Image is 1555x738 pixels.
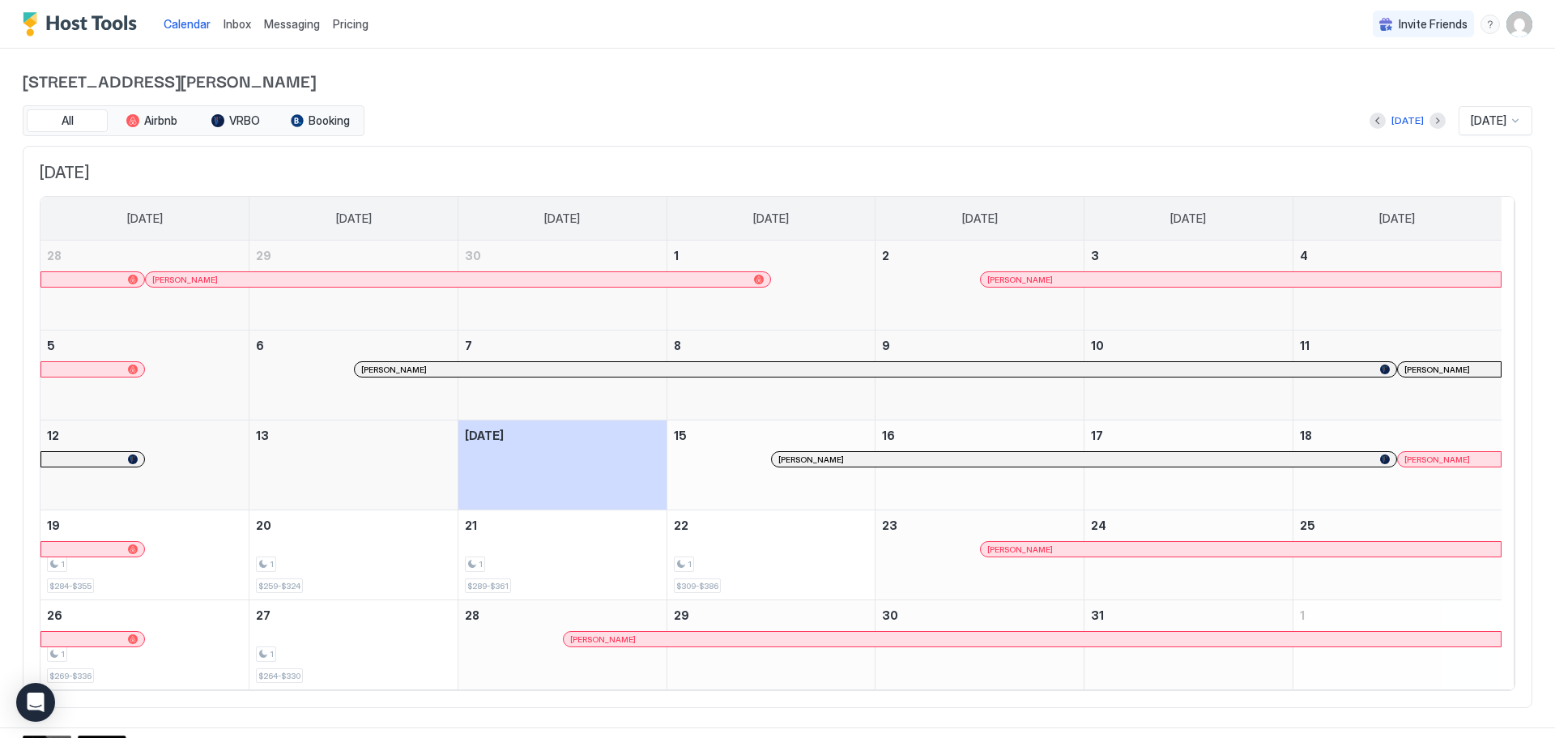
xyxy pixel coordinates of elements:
a: October 16, 2025 [875,420,1084,450]
span: 1 [674,249,679,262]
span: 11 [1300,339,1310,352]
span: [PERSON_NAME] [987,275,1053,285]
a: October 27, 2025 [249,600,458,630]
td: October 7, 2025 [458,331,667,420]
span: 12 [47,429,59,442]
td: October 13, 2025 [249,420,458,510]
span: 29 [256,249,271,262]
a: Monday [320,197,388,241]
div: [PERSON_NAME] [1404,365,1494,375]
a: October 24, 2025 [1084,510,1293,540]
span: 25 [1300,518,1315,532]
div: User profile [1506,11,1532,37]
span: 28 [47,249,62,262]
span: [DATE] [465,429,504,442]
a: Thursday [946,197,1014,241]
span: 1 [1300,608,1305,622]
td: September 28, 2025 [40,241,249,331]
td: November 1, 2025 [1293,600,1502,690]
div: [PERSON_NAME] [152,275,764,285]
td: October 11, 2025 [1293,331,1502,420]
button: Booking [279,109,360,132]
a: October 15, 2025 [667,420,875,450]
span: 16 [882,429,895,442]
button: All [27,109,108,132]
span: [STREET_ADDRESS][PERSON_NAME] [23,68,1532,92]
span: 22 [674,518,688,532]
a: October 21, 2025 [458,510,667,540]
button: VRBO [195,109,276,132]
a: October 13, 2025 [249,420,458,450]
a: October 23, 2025 [875,510,1084,540]
td: October 5, 2025 [40,331,249,420]
td: October 17, 2025 [1084,420,1293,510]
td: October 8, 2025 [667,331,875,420]
span: All [62,113,74,128]
td: October 16, 2025 [875,420,1084,510]
span: 6 [256,339,264,352]
span: 8 [674,339,681,352]
a: October 12, 2025 [40,420,249,450]
div: [PERSON_NAME] [778,454,1390,465]
span: [DATE] [127,211,163,226]
div: tab-group [23,105,364,136]
a: Tuesday [528,197,596,241]
span: $259-$324 [258,581,300,591]
a: Inbox [224,15,251,32]
a: October 26, 2025 [40,600,249,630]
span: 2 [882,249,889,262]
a: Friday [1154,197,1222,241]
span: 26 [47,608,62,622]
a: October 1, 2025 [667,241,875,271]
a: Host Tools Logo [23,12,144,36]
a: October 25, 2025 [1293,510,1502,540]
span: 31 [1091,608,1104,622]
td: October 30, 2025 [875,600,1084,690]
span: [DATE] [1379,211,1415,226]
a: September 28, 2025 [40,241,249,271]
span: Inbox [224,17,251,31]
td: September 29, 2025 [249,241,458,331]
div: [PERSON_NAME] [1404,454,1494,465]
td: October 15, 2025 [667,420,875,510]
div: [PERSON_NAME] [987,544,1494,555]
span: 18 [1300,429,1312,442]
span: 19 [47,518,60,532]
td: October 22, 2025 [667,510,875,600]
td: October 23, 2025 [875,510,1084,600]
span: VRBO [229,113,260,128]
td: October 26, 2025 [40,600,249,690]
td: October 24, 2025 [1084,510,1293,600]
button: Next month [1429,113,1446,129]
span: [DATE] [336,211,372,226]
td: October 3, 2025 [1084,241,1293,331]
a: October 20, 2025 [249,510,458,540]
span: $289-$361 [467,581,509,591]
td: October 20, 2025 [249,510,458,600]
td: October 25, 2025 [1293,510,1502,600]
button: [DATE] [1389,111,1426,130]
span: Booking [309,113,350,128]
td: October 2, 2025 [875,241,1084,331]
span: 1 [688,559,692,569]
a: September 30, 2025 [458,241,667,271]
span: [PERSON_NAME] [1404,454,1470,465]
div: [PERSON_NAME] [987,275,1494,285]
a: October 28, 2025 [458,600,667,630]
div: Open Intercom Messenger [16,683,55,722]
span: [PERSON_NAME] [570,634,636,645]
span: [DATE] [1170,211,1206,226]
a: October 29, 2025 [667,600,875,630]
a: October 14, 2025 [458,420,667,450]
td: October 29, 2025 [667,600,875,690]
span: Pricing [333,17,369,32]
span: 1 [270,559,274,569]
span: 13 [256,429,269,442]
a: Saturday [1363,197,1431,241]
span: 7 [465,339,472,352]
td: October 21, 2025 [458,510,667,600]
a: October 17, 2025 [1084,420,1293,450]
span: 20 [256,518,271,532]
span: Invite Friends [1399,17,1468,32]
